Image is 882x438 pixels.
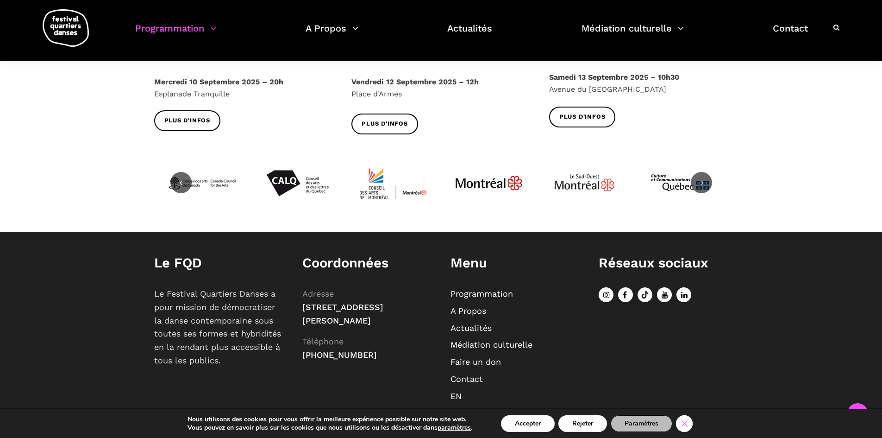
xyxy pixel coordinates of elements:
[611,415,672,432] button: Paramètres
[450,255,580,271] h1: Menu
[302,255,432,271] h1: Coordonnées
[358,148,428,218] img: CMYK_Logo_CAMMontreal
[43,9,89,47] img: logo-fqd-med
[773,20,808,48] a: Contact
[362,119,408,129] span: Plus d'infos
[302,336,344,346] span: Téléphone
[154,255,284,271] h1: Le FQD
[447,20,492,48] a: Actualités
[154,287,284,368] p: Le Festival Quartiers Danses a pour mission de démocratiser la danse contemporaine sous toutes se...
[154,77,283,86] strong: Mercredi 10 Septembre 2025 – 20h
[550,148,619,218] img: Logo_Mtl_Le_Sud-Ouest.svg_
[164,116,211,126] span: Plus d'infos
[549,73,679,82] strong: Samedi 13 Septembre 2025 – 10h30
[135,20,216,48] a: Programmation
[263,148,332,218] img: Calq_noir
[154,89,230,98] span: Esplanade Tranquille
[599,255,728,271] h1: Réseaux sociaux
[450,357,501,367] a: Faire un don
[167,148,237,218] img: CAC_BW_black_f
[450,391,462,401] a: EN
[302,350,377,360] span: [PHONE_NUMBER]
[154,110,221,131] a: Plus d'infos
[188,424,472,432] p: Vous pouvez en savoir plus sur les cookies que nous utilisons ou les désactiver dans .
[188,415,472,424] p: Nous utilisons des cookies pour vous offrir la meilleure expérience possible sur notre site web.
[351,77,479,86] strong: Vendredi 12 Septembre 2025 – 12h
[450,374,483,384] a: Contact
[450,323,492,333] a: Actualités
[450,289,513,298] a: Programmation
[558,415,607,432] button: Rejeter
[450,340,532,349] a: Médiation culturelle
[450,306,486,316] a: A Propos
[676,415,693,432] button: Close GDPR Cookie Banner
[549,85,666,94] span: Avenue du [GEOGRAPHIC_DATA]
[306,20,358,48] a: A Propos
[351,114,418,134] a: Plus d'infos
[438,424,471,432] button: paramètres
[454,148,524,218] img: JPGnr_b
[549,107,616,127] a: Plus d'infos
[559,112,606,122] span: Plus d'infos
[582,20,684,48] a: Médiation culturelle
[351,76,531,100] p: Place d’Armes
[302,302,383,325] span: [STREET_ADDRESS][PERSON_NAME]
[302,289,334,298] span: Adresse
[645,148,715,218] img: mccq-3-3
[501,415,555,432] button: Accepter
